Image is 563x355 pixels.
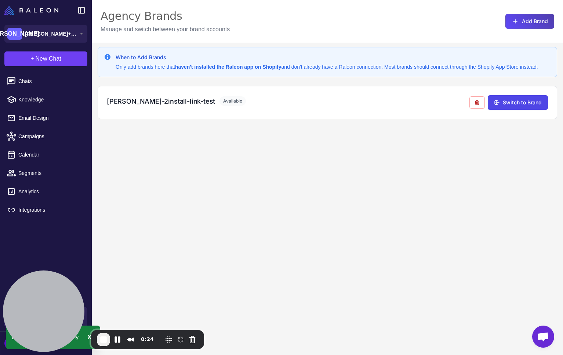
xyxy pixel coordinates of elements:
[7,28,22,40] div: [PERSON_NAME]
[532,326,554,348] div: Open chat
[3,73,89,89] a: Chats
[219,96,246,106] span: Available
[469,96,485,109] button: Remove from agency
[101,9,230,24] div: Agency Brands
[18,206,83,214] span: Integrations
[18,114,83,122] span: Email Design
[3,184,89,199] a: Analytics
[18,187,83,196] span: Analytics
[4,6,58,15] img: Raleon Logo
[175,64,281,70] strong: haven't installed the Raleon app on Shopify
[107,96,215,106] h3: [PERSON_NAME]-2install-link-test
[18,169,83,177] span: Segments
[4,6,61,15] a: Raleon Logo
[101,25,230,34] p: Manage and switch between your brand accounts
[84,331,94,343] div: X
[18,132,83,140] span: Campaigns
[4,25,87,43] button: [PERSON_NAME][PERSON_NAME]+agency_link_test's Organization
[36,54,61,63] span: New Chat
[18,96,83,104] span: Knowledge
[3,147,89,162] a: Calendar
[30,54,34,63] span: +
[116,63,538,71] p: Only add brands here that and don't already have a Raleon connection. Most brands should connect ...
[3,165,89,181] a: Segments
[4,51,87,66] button: +New Chat
[3,202,89,218] a: Integrations
[18,151,83,159] span: Calendar
[25,30,76,38] span: [PERSON_NAME]+agency_link_test's Organization
[488,95,548,110] button: Switch to Brand
[18,77,83,85] span: Chats
[116,53,538,61] h3: When to Add Brands
[505,14,554,29] button: Add Brand
[3,129,89,144] a: Campaigns
[3,92,89,107] a: Knowledge
[3,110,89,126] a: Email Design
